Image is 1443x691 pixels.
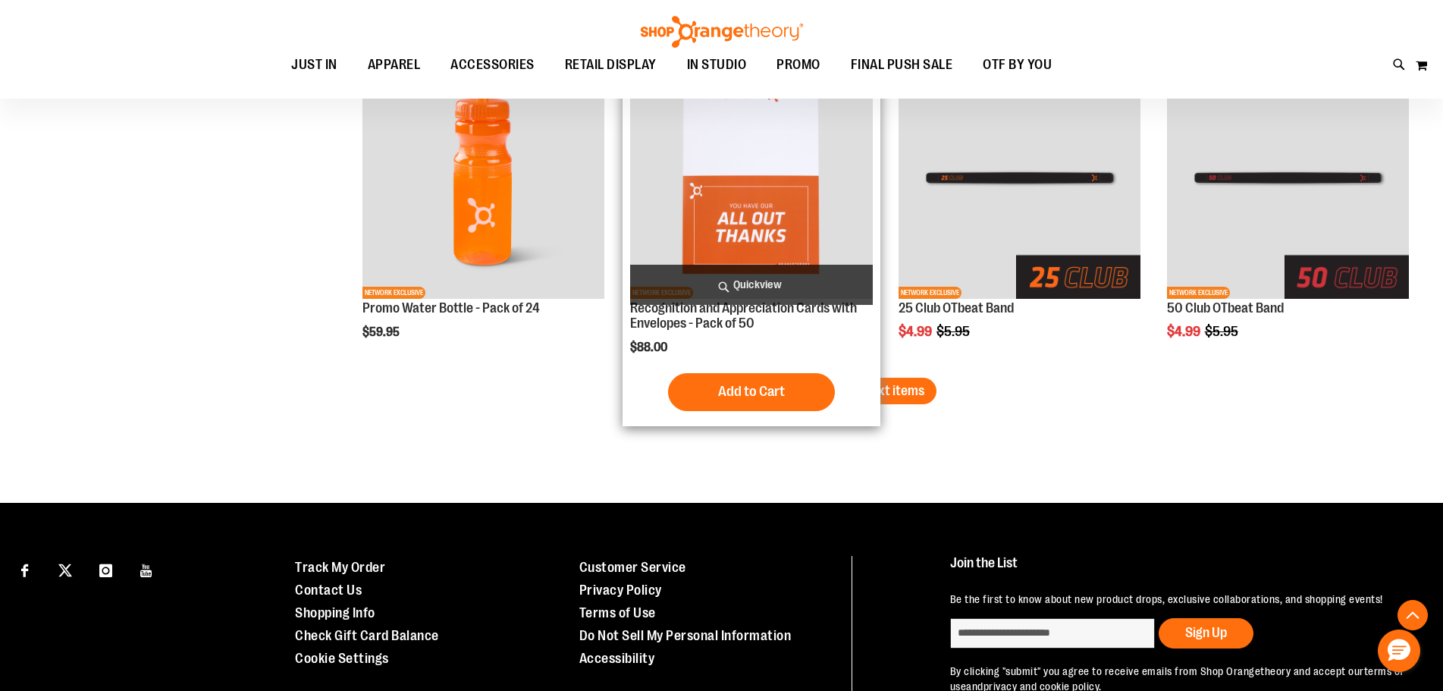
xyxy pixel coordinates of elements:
button: Load next items [823,378,936,404]
span: PROMO [776,48,820,82]
img: Promo Water Bottle - Pack of 24 [362,57,604,299]
span: NETWORK EXCLUSIVE [362,287,425,299]
a: Terms of Use [579,605,656,620]
a: Accessibility [579,651,655,666]
a: Recognition and Appreciation Cards with Envelopes - Pack of 50NEWNETWORK EXCLUSIVE [630,57,872,301]
span: $5.95 [1205,324,1241,339]
div: product [355,49,612,378]
span: Sign Up [1185,625,1227,640]
span: APPAREL [368,48,421,82]
img: Shop Orangetheory [638,16,805,48]
a: JUST IN [276,48,353,83]
p: Be the first to know about new product drops, exclusive collaborations, and shopping events! [950,592,1408,607]
div: product [1159,49,1416,378]
div: product [623,49,880,426]
a: Main View of 2024 50 Club OTBeat BandSALENETWORK EXCLUSIVE [1167,57,1409,301]
span: Load next items [836,383,924,398]
button: Hello, have a question? Let’s chat. [1378,630,1420,672]
a: Main View of 2024 25 Club OTBeat BandSALENETWORK EXCLUSIVE [899,57,1140,301]
span: $4.99 [1167,324,1203,339]
a: IN STUDIO [672,48,762,83]
button: Sign Up [1159,618,1253,649]
a: Visit our X page [52,556,79,583]
span: Add to Cart [718,383,785,400]
a: Promo Water Bottle - Pack of 24NETWORK EXCLUSIVE [362,57,604,301]
span: RETAIL DISPLAY [565,48,657,82]
a: Visit our Instagram page [93,556,119,583]
img: Main View of 2024 25 Club OTBeat Band [899,57,1140,299]
input: enter email [950,618,1155,649]
a: Track My Order [295,560,385,575]
a: Cookie Settings [295,651,389,666]
span: OTF BY YOU [983,48,1052,82]
span: NETWORK EXCLUSIVE [1167,287,1230,299]
span: $4.99 [899,324,934,339]
span: $5.95 [936,324,972,339]
a: Visit our Youtube page [133,556,160,583]
span: $59.95 [362,325,402,339]
a: 50 Club OTbeat Band [1167,300,1284,316]
a: ACCESSORIES [435,48,550,82]
a: Check Gift Card Balance [295,628,439,643]
a: 25 Club OTbeat Band [899,300,1014,316]
span: ACCESSORIES [450,48,535,82]
a: Customer Service [579,560,686,575]
span: $88.00 [630,341,670,354]
img: Main View of 2024 50 Club OTBeat Band [1167,57,1409,299]
a: Privacy Policy [579,583,662,598]
a: Do Not Sell My Personal Information [579,628,792,643]
div: product [891,49,1148,378]
a: Visit our Facebook page [11,556,38,583]
a: Recognition and Appreciation Cards with Envelopes - Pack of 50 [630,300,857,331]
a: Quickview [630,265,872,305]
span: NETWORK EXCLUSIVE [899,287,961,299]
a: Contact Us [295,583,362,598]
span: IN STUDIO [687,48,747,82]
h4: Join the List [950,556,1408,584]
a: FINAL PUSH SALE [836,48,968,83]
button: Back To Top [1398,600,1428,630]
a: OTF BY YOU [968,48,1067,83]
a: PROMO [761,48,836,83]
a: APPAREL [353,48,436,83]
img: Twitter [58,564,72,577]
span: JUST IN [291,48,337,82]
img: Recognition and Appreciation Cards with Envelopes - Pack of 50 [630,57,872,299]
a: Shopping Info [295,605,375,620]
span: FINAL PUSH SALE [851,48,953,82]
a: RETAIL DISPLAY [550,48,672,83]
button: Add to Cart [668,373,835,411]
a: Promo Water Bottle - Pack of 24 [362,300,540,316]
